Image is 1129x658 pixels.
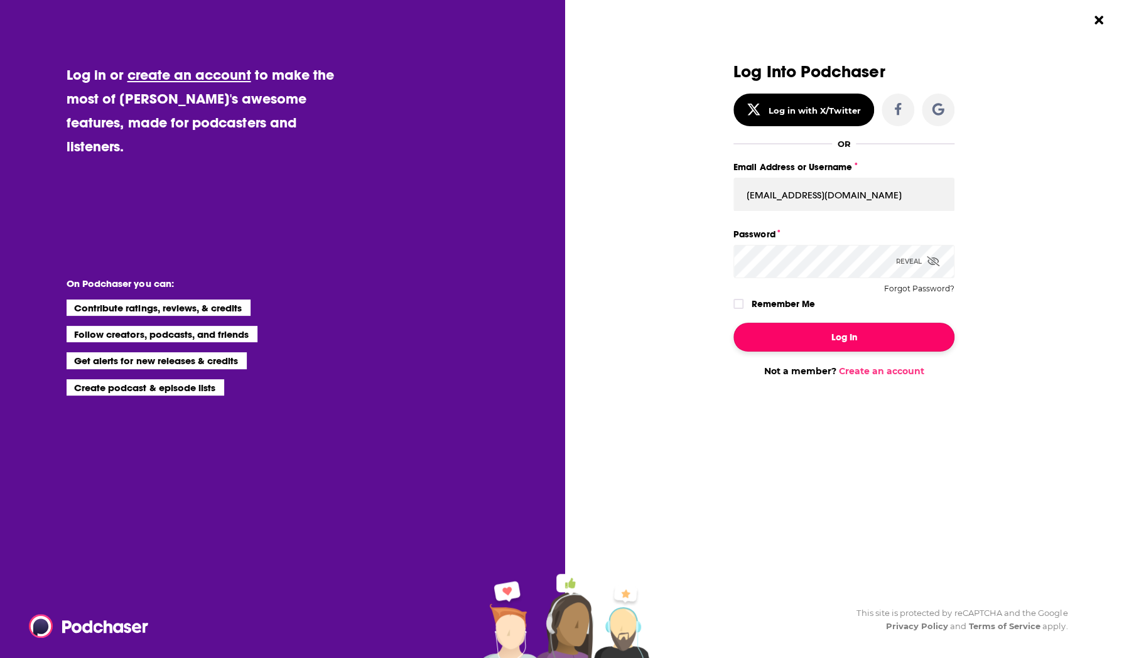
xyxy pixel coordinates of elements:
button: Close Button [1087,8,1111,32]
div: Reveal [896,245,939,278]
img: Podchaser - Follow, Share and Rate Podcasts [29,614,149,638]
div: Log in with X/Twitter [769,105,861,116]
li: Create podcast & episode lists [67,379,224,396]
li: Follow creators, podcasts, and friends [67,326,258,342]
button: Log In [733,323,954,352]
div: Not a member? [733,365,954,377]
li: On Podchaser you can: [67,278,318,289]
a: Podchaser - Follow, Share and Rate Podcasts [29,614,139,638]
div: This site is protected by reCAPTCHA and the Google and apply. [846,607,1067,633]
button: Log in with X/Twitter [733,94,874,126]
button: Forgot Password? [884,284,954,293]
li: Contribute ratings, reviews, & credits [67,299,251,316]
label: Remember Me [752,296,815,312]
label: Email Address or Username [733,159,954,175]
a: Terms of Service [968,621,1040,631]
a: create an account [127,66,251,84]
h3: Log Into Podchaser [733,63,954,81]
input: Email Address or Username [733,178,954,212]
div: OR [837,139,850,149]
a: Privacy Policy [885,621,948,631]
a: Create an account [839,365,924,377]
li: Get alerts for new releases & credits [67,352,247,369]
label: Password [733,226,954,242]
